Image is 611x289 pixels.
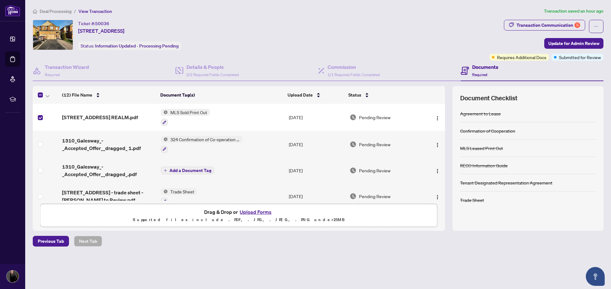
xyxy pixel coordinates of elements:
[158,86,285,104] th: Document Tag(s)
[586,267,605,286] button: Open asap
[497,54,546,61] span: Requires Additional Docs
[288,92,313,98] span: Upload Date
[594,24,598,29] span: ellipsis
[168,109,210,116] span: MLS Sold Print Out
[169,168,211,173] span: Add a Document Tag
[544,38,603,49] button: Update for Admin Review
[346,86,422,104] th: Status
[350,167,357,174] img: Document Status
[432,139,443,149] button: Logo
[286,104,347,131] td: [DATE]
[62,137,156,152] span: 1310_Galesway_-_Accepted_Offer__dragged_ 1.pdf
[359,193,391,200] span: Pending Review
[62,163,156,178] span: 1310_Galesway_-_Accepted_Offer__dragged_.pdf
[348,92,361,98] span: Status
[286,131,347,158] td: [DATE]
[161,136,243,153] button: Status Icon324 Confirmation of Co-operation and Representation - Tenant/Landlord
[328,63,380,71] h4: Commission
[62,114,138,121] span: [STREET_ADDRESS] REALM.pdf
[161,167,214,174] button: Add a Document Tag
[559,54,601,61] span: Submitted for Review
[78,27,124,35] span: [STREET_ADDRESS]
[460,162,508,169] div: RECO Information Guide
[78,42,181,50] div: Status:
[168,188,197,195] span: Trade Sheet
[38,236,64,246] span: Previous Tab
[78,8,112,14] span: View Transaction
[33,20,73,50] img: IMG-W12243647_1.jpg
[78,20,109,27] div: Ticket #:
[161,109,168,116] img: Status Icon
[432,112,443,122] button: Logo
[286,183,347,210] td: [DATE]
[40,8,71,14] span: Deal Processing
[548,38,599,48] span: Update for Admin Review
[435,142,440,147] img: Logo
[74,236,102,247] button: Next Tab
[161,136,168,143] img: Status Icon
[161,188,197,205] button: Status IconTrade Sheet
[186,63,239,71] h4: Details & People
[204,208,273,216] span: Drag & Drop or
[45,72,60,77] span: Required
[435,116,440,121] img: Logo
[328,72,380,77] span: 1/1 Required Fields Completed
[544,8,603,15] article: Transaction saved an hour ago
[74,8,76,15] li: /
[435,169,440,174] img: Logo
[161,188,168,195] img: Status Icon
[161,166,214,175] button: Add a Document Tag
[286,158,347,183] td: [DATE]
[460,197,484,203] div: Trade Sheet
[33,9,37,14] span: home
[350,141,357,148] img: Document Status
[504,20,585,31] button: Transaction Communication5
[472,63,498,71] h4: Documents
[350,114,357,121] img: Document Status
[472,72,487,77] span: Required
[60,86,158,104] th: (12) File Name
[435,195,440,200] img: Logo
[432,165,443,175] button: Logo
[460,94,517,103] span: Document Checklist
[285,86,346,104] th: Upload Date
[238,208,273,216] button: Upload Forms
[432,191,443,201] button: Logo
[5,5,20,16] img: logo
[45,63,89,71] h4: Transaction Wizard
[460,179,552,186] div: Tenant Designated Representation Agreement
[574,22,580,28] div: 5
[161,109,210,126] button: Status IconMLS Sold Print Out
[33,236,69,247] button: Previous Tab
[41,204,437,227] span: Drag & Drop orUpload FormsSupported files include .PDF, .JPG, .JPEG, .PNG under25MB
[62,189,156,204] span: [STREET_ADDRESS] - trade sheet - [PERSON_NAME] to Review.pdf
[164,169,167,172] span: plus
[62,92,92,98] span: (12) File Name
[359,114,391,121] span: Pending Review
[517,20,580,30] div: Transaction Communication
[359,141,391,148] span: Pending Review
[168,136,243,143] span: 324 Confirmation of Co-operation and Representation - Tenant/Landlord
[460,127,515,134] div: Confirmation of Cooperation
[186,72,239,77] span: 2/2 Required Fields Completed
[95,43,179,49] span: Information Updated - Processing Pending
[95,21,109,26] span: 50036
[44,216,433,224] p: Supported files include .PDF, .JPG, .JPEG, .PNG under 25 MB
[359,167,391,174] span: Pending Review
[460,145,503,152] div: MLS Leased Print Out
[7,270,19,282] img: Profile Icon
[460,110,501,117] div: Agreement to Lease
[350,193,357,200] img: Document Status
